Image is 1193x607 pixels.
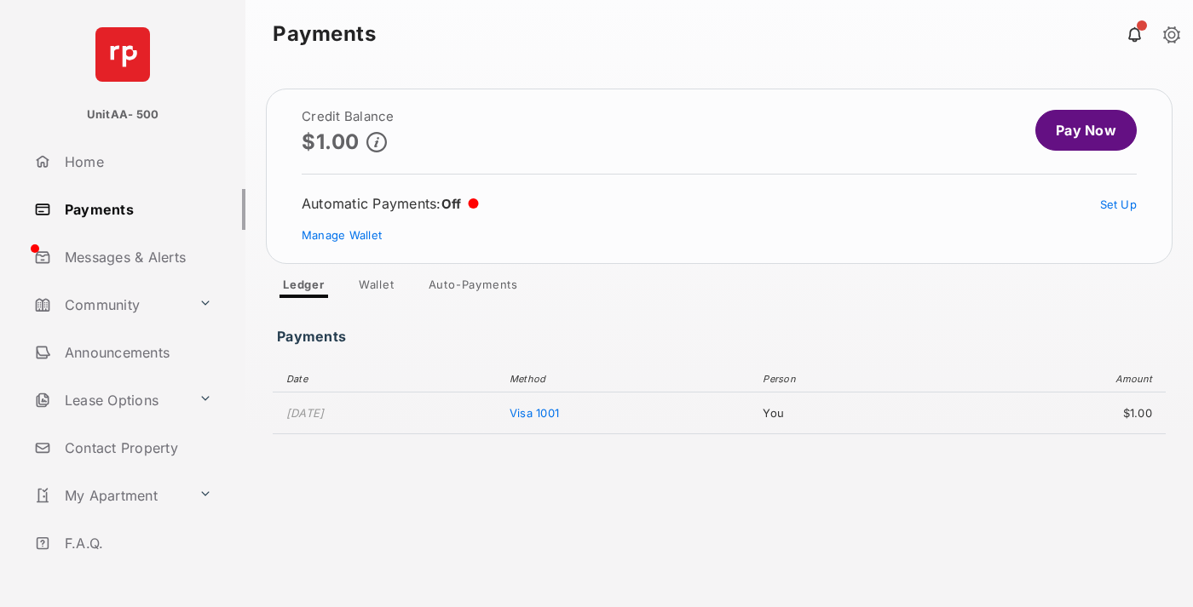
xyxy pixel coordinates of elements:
a: Announcements [27,332,245,373]
a: Community [27,284,192,325]
a: Contact Property [27,427,245,468]
th: Method [501,366,754,392]
h3: Payments [277,329,351,335]
span: Visa 1001 [510,406,559,420]
img: svg+xml;base64,PHN2ZyB4bWxucz0iaHR0cDovL3d3dy53My5vcmcvMjAwMC9zdmciIHdpZHRoPSI2NCIgaGVpZ2h0PSI2NC... [95,27,150,82]
a: F.A.Q. [27,523,245,564]
th: Amount [941,366,1166,392]
th: Date [273,366,501,392]
h2: Credit Balance [302,110,395,123]
a: Lease Options [27,380,192,421]
td: You [754,392,941,434]
p: $1.00 [302,130,360,153]
a: Ledger [269,278,338,298]
a: Manage Wallet [302,228,382,242]
div: Automatic Payments : [302,195,479,212]
a: Home [27,141,245,182]
strong: Payments [273,24,376,44]
a: My Apartment [27,475,192,516]
span: Off [441,196,462,212]
p: UnitAA- 500 [87,106,159,123]
a: Wallet [345,278,408,298]
a: Auto-Payments [415,278,532,298]
th: Person [754,366,941,392]
a: Set Up [1100,198,1138,211]
td: $1.00 [941,392,1166,434]
a: Payments [27,189,245,230]
a: Messages & Alerts [27,237,245,278]
time: [DATE] [286,406,325,420]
